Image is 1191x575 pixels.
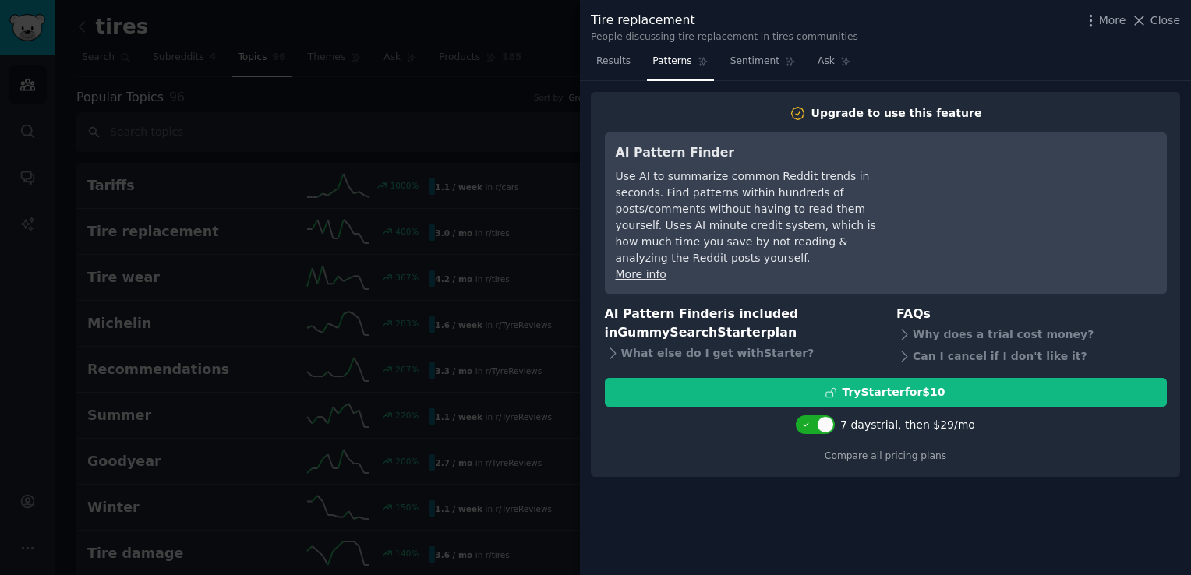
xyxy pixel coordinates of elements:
[596,55,631,69] span: Results
[1150,12,1180,29] span: Close
[605,305,875,343] h3: AI Pattern Finder is included in plan
[647,49,713,81] a: Patterns
[605,343,875,365] div: What else do I get with Starter ?
[730,55,779,69] span: Sentiment
[840,417,975,433] div: 7 days trial, then $ 29 /mo
[616,143,900,163] h3: AI Pattern Finder
[591,49,636,81] a: Results
[652,55,691,69] span: Patterns
[616,268,666,280] a: More info
[896,305,1167,324] h3: FAQs
[811,105,982,122] div: Upgrade to use this feature
[591,30,858,44] div: People discussing tire replacement in tires communities
[725,49,801,81] a: Sentiment
[922,143,1156,260] iframe: YouTube video player
[1099,12,1126,29] span: More
[617,325,766,340] span: GummySearch Starter
[616,168,900,266] div: Use AI to summarize common Reddit trends in seconds. Find patterns within hundreds of posts/comme...
[605,378,1167,407] button: TryStarterfor$10
[896,345,1167,367] div: Can I cancel if I don't like it?
[825,450,946,461] a: Compare all pricing plans
[842,384,945,400] div: Try Starter for $10
[1083,12,1126,29] button: More
[812,49,857,81] a: Ask
[896,323,1167,345] div: Why does a trial cost money?
[1131,12,1180,29] button: Close
[818,55,835,69] span: Ask
[591,11,858,30] div: Tire replacement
